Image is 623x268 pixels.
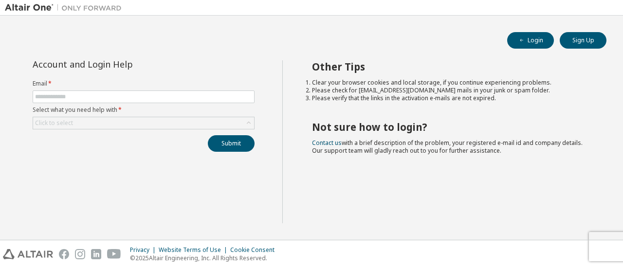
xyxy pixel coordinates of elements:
[5,3,127,13] img: Altair One
[312,94,589,102] li: Please verify that the links in the activation e-mails are not expired.
[33,80,255,88] label: Email
[230,246,280,254] div: Cookie Consent
[130,246,159,254] div: Privacy
[33,60,210,68] div: Account and Login Help
[33,117,254,129] div: Click to select
[560,32,606,49] button: Sign Up
[75,249,85,259] img: instagram.svg
[33,106,255,114] label: Select what you need help with
[312,139,583,155] span: with a brief description of the problem, your registered e-mail id and company details. Our suppo...
[59,249,69,259] img: facebook.svg
[208,135,255,152] button: Submit
[91,249,101,259] img: linkedin.svg
[35,119,73,127] div: Click to select
[312,121,589,133] h2: Not sure how to login?
[159,246,230,254] div: Website Terms of Use
[312,87,589,94] li: Please check for [EMAIL_ADDRESS][DOMAIN_NAME] mails in your junk or spam folder.
[507,32,554,49] button: Login
[130,254,280,262] p: © 2025 Altair Engineering, Inc. All Rights Reserved.
[312,60,589,73] h2: Other Tips
[312,79,589,87] li: Clear your browser cookies and local storage, if you continue experiencing problems.
[3,249,53,259] img: altair_logo.svg
[312,139,342,147] a: Contact us
[107,249,121,259] img: youtube.svg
